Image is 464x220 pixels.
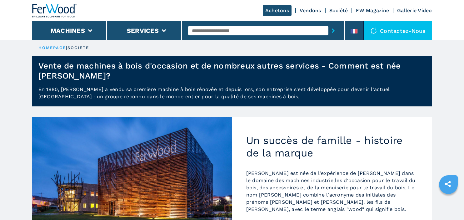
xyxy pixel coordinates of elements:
[32,4,77,18] img: Ferwood
[440,176,456,192] a: sharethis
[328,23,338,38] button: submit-button
[38,45,66,50] a: HOMEPAGE
[51,27,85,34] button: Machines
[127,27,159,34] button: Services
[66,45,67,50] span: |
[246,134,418,159] h2: Un succès de famille - histoire de la marque
[246,170,418,213] p: [PERSON_NAME] est née de l'expérience de [PERSON_NAME] dans le domaine des machines industrielles...
[371,28,377,34] img: Contactez-nous
[356,8,389,13] a: FW Magazine
[263,5,292,16] a: Achetons
[38,61,432,81] h1: Vente de machines à bois d'occasion et de nombreux autres services - Comment est née [PERSON_NAME]?
[329,8,348,13] a: Société
[32,86,432,106] p: En 1980, [PERSON_NAME] a vendu sa première machine à bois rénovée et depuis lors, son entreprise ...
[364,21,432,40] div: Contactez-nous
[397,8,432,13] a: Gallerie Video
[67,45,89,51] p: societe
[300,8,321,13] a: Vendons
